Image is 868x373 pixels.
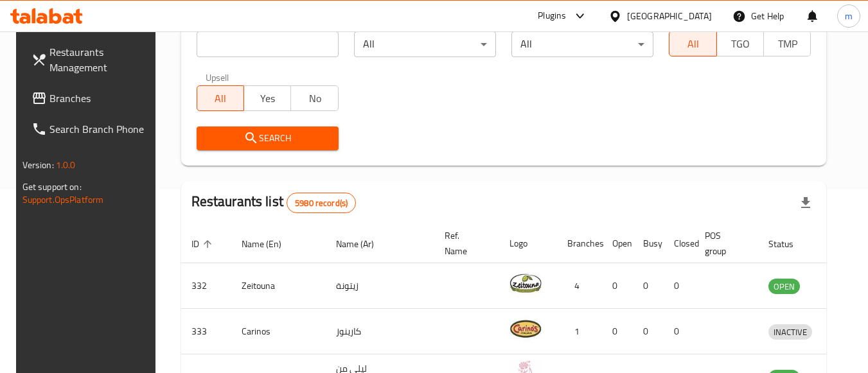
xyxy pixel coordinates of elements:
[231,309,326,354] td: Carinos
[326,263,434,309] td: زيتونة
[445,228,484,259] span: Ref. Name
[557,263,602,309] td: 4
[21,83,161,114] a: Branches
[769,35,806,53] span: TMP
[509,313,542,345] img: Carinos
[768,324,812,340] div: INACTIVE
[197,31,339,57] input: Search for restaurant name or ID..
[56,157,76,173] span: 1.0.0
[675,35,711,53] span: All
[22,157,54,173] span: Version:
[326,309,434,354] td: كارينوز
[197,85,244,111] button: All
[290,85,338,111] button: No
[768,279,800,294] span: OPEN
[181,263,231,309] td: 332
[557,309,602,354] td: 1
[664,224,695,263] th: Closed
[716,31,764,56] button: TGO
[49,44,151,75] span: Restaurants Management
[249,89,286,108] span: Yes
[244,85,291,111] button: Yes
[197,126,339,150] button: Search
[664,309,695,354] td: 0
[627,9,712,23] div: [GEOGRAPHIC_DATA]
[602,263,633,309] td: 0
[206,73,229,82] label: Upsell
[22,178,82,195] span: Get support on:
[242,236,298,252] span: Name (En)
[49,121,151,137] span: Search Branch Phone
[557,224,602,263] th: Branches
[202,89,239,108] span: All
[705,228,743,259] span: POS group
[538,8,566,24] div: Plugins
[664,263,695,309] td: 0
[509,267,542,299] img: Zeitouna
[191,236,216,252] span: ID
[790,187,821,218] div: Export file
[763,31,811,56] button: TMP
[722,35,759,53] span: TGO
[768,236,810,252] span: Status
[21,37,161,83] a: Restaurants Management
[633,263,664,309] td: 0
[287,197,355,209] span: 5980 record(s)
[768,325,812,340] span: INACTIVE
[845,9,853,23] span: m
[181,309,231,354] td: 333
[21,114,161,144] a: Search Branch Phone
[191,192,357,213] h2: Restaurants list
[602,224,633,263] th: Open
[354,31,496,57] div: All
[22,191,104,208] a: Support.OpsPlatform
[669,31,716,56] button: All
[207,130,328,146] span: Search
[633,309,664,354] td: 0
[296,89,333,108] span: No
[336,236,391,252] span: Name (Ar)
[287,193,356,213] div: Total records count
[499,224,557,263] th: Logo
[511,31,653,57] div: All
[231,263,326,309] td: Zeitouna
[49,91,151,106] span: Branches
[633,224,664,263] th: Busy
[602,309,633,354] td: 0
